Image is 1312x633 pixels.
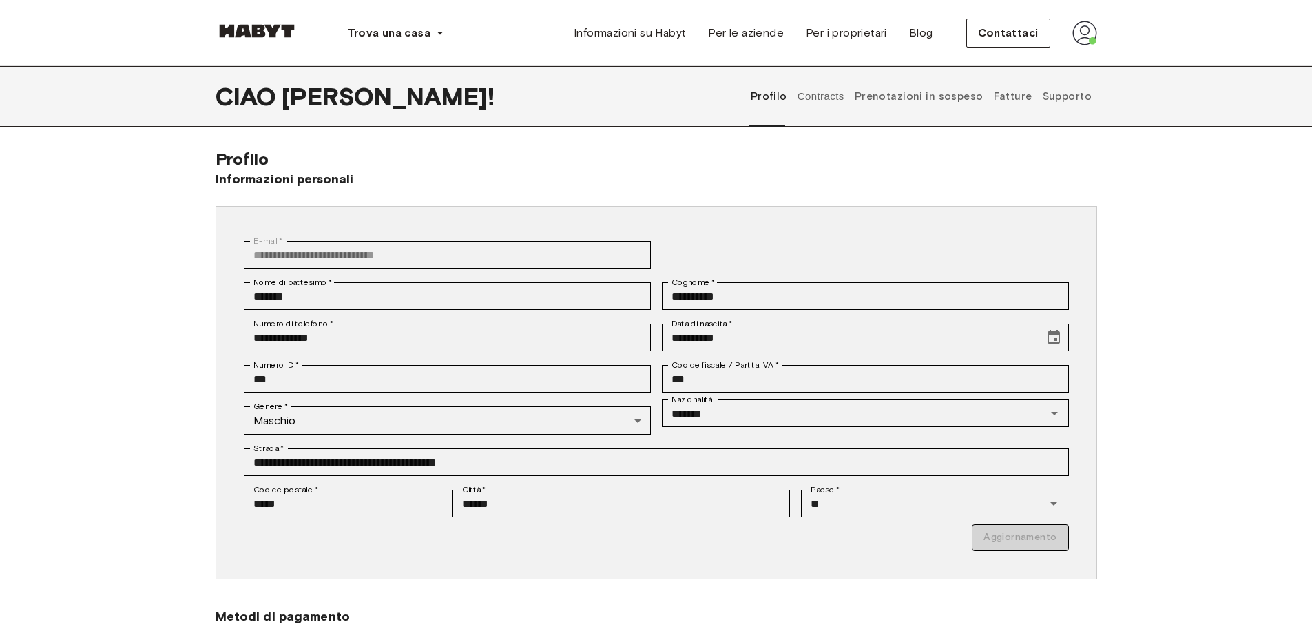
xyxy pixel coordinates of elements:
[574,26,686,39] font: Informazioni su Habyt
[994,90,1032,103] font: Fatture
[751,90,787,103] font: Profilo
[745,66,1096,127] div: schede del profilo utente
[282,81,488,112] font: [PERSON_NAME]
[253,319,329,329] font: Numero di telefono
[795,66,846,127] button: Contracts
[216,172,354,187] font: Informazioni personali
[253,278,326,287] font: Nome di battesimo
[811,485,835,495] font: Paese
[978,26,1039,39] font: Contattaci
[563,19,697,47] a: Informazioni su Habyt
[216,24,298,38] img: Abitudine
[806,26,887,39] font: Per i proprietari
[855,90,983,103] font: Prenotazioni in sospeso
[671,395,712,404] font: Nazionalità
[253,402,283,411] font: Genere
[697,19,795,47] a: Per le aziende
[216,81,277,112] font: CIAO
[253,236,277,246] font: E-mail
[795,19,898,47] a: Per i proprietari
[253,414,296,427] font: Maschio
[1072,21,1097,45] img: avatar
[253,485,313,495] font: Codice postale
[671,319,727,329] font: Data di nascita
[671,360,774,370] font: Codice fiscale / Partita IVA
[216,609,350,624] font: Metodi di pagamento
[244,241,651,269] div: Al momento non puoi modificare il tuo indirizzo email. Contatta l'assistenza clienti in caso di p...
[348,26,431,39] font: Trova una casa
[909,26,933,39] font: Blog
[462,485,481,495] font: Città
[898,19,944,47] a: Blog
[1044,494,1063,513] button: Aprire
[1043,90,1092,103] font: Supporto
[708,26,784,39] font: Per le aziende
[966,19,1050,48] button: Contattaci
[253,360,294,370] font: Numero ID
[1040,324,1068,351] button: Scegli la data, la data selezionata è il 27 settembre 2004
[337,19,456,47] button: Trova una casa
[488,81,494,112] font: !
[1045,404,1064,423] button: Aprire
[671,278,710,287] font: Cognome
[216,149,269,169] font: Profilo
[253,444,279,453] font: Strada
